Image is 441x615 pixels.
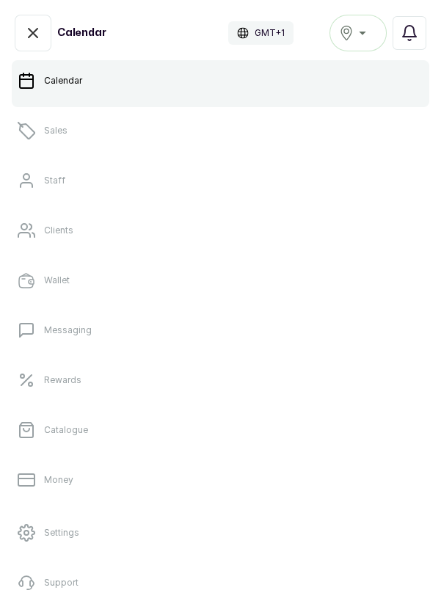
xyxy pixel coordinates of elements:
p: Clients [44,225,73,236]
p: Messaging [44,324,92,336]
p: Settings [44,527,79,539]
p: GMT+1 [255,27,285,39]
a: Rewards [12,360,429,401]
p: Staff [44,175,65,186]
a: Settings [12,512,429,553]
p: Wallet [44,274,70,286]
a: Money [12,459,429,501]
a: Catalogue [12,410,429,451]
a: Wallet [12,260,429,301]
p: Money [44,474,73,486]
p: Sales [44,125,68,137]
p: Rewards [44,374,81,386]
a: Staff [12,160,429,201]
p: Catalogue [44,424,88,436]
a: Clients [12,210,429,251]
h1: Calendar [57,26,106,40]
a: Messaging [12,310,429,351]
a: Support [12,562,429,603]
p: Calendar [44,75,82,87]
a: Calendar [12,60,429,101]
a: Sales [12,110,429,151]
p: Support [44,577,79,589]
